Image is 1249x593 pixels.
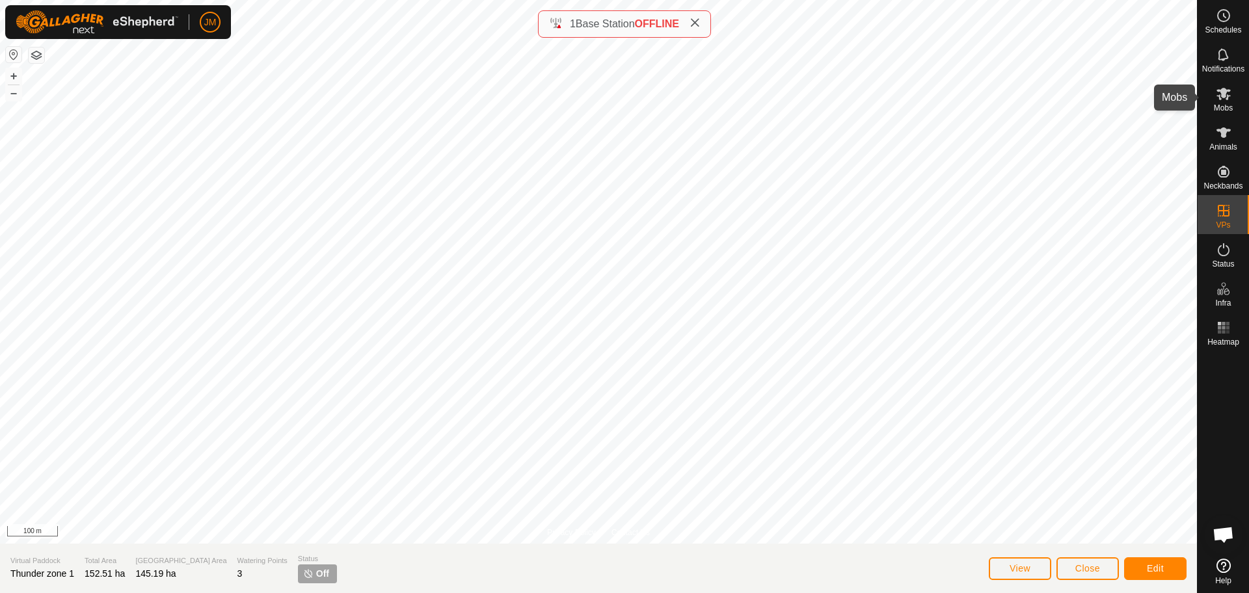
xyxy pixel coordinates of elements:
[1198,553,1249,590] a: Help
[85,568,125,579] span: 152.51 ha
[1212,260,1234,268] span: Status
[1010,563,1030,573] span: View
[10,555,74,566] span: Virtual Paddock
[16,10,178,34] img: Gallagher Logo
[10,568,74,579] span: Thunder zone 1
[1214,104,1233,112] span: Mobs
[1147,563,1164,573] span: Edit
[1207,338,1239,346] span: Heatmap
[237,555,288,566] span: Watering Points
[237,568,243,579] span: 3
[1209,143,1237,151] span: Animals
[29,47,44,63] button: Map Layers
[1124,557,1187,580] button: Edit
[135,568,176,579] span: 145.19 ha
[1215,299,1231,307] span: Infra
[204,16,217,29] span: JM
[6,85,21,101] button: –
[6,47,21,62] button: Reset Map
[1202,65,1244,73] span: Notifications
[303,568,314,579] img: turn-off
[576,18,635,29] span: Base Station
[1203,182,1242,190] span: Neckbands
[1204,515,1243,554] div: Open chat
[1205,26,1241,34] span: Schedules
[135,555,226,566] span: [GEOGRAPHIC_DATA] Area
[298,553,337,564] span: Status
[1075,563,1100,573] span: Close
[611,527,650,538] a: Contact Us
[570,18,576,29] span: 1
[85,555,125,566] span: Total Area
[1216,221,1230,229] span: VPs
[989,557,1051,580] button: View
[1215,577,1231,585] span: Help
[635,18,679,29] span: OFFLINE
[547,527,596,538] a: Privacy Policy
[316,567,329,581] span: Off
[6,68,21,84] button: +
[1056,557,1119,580] button: Close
